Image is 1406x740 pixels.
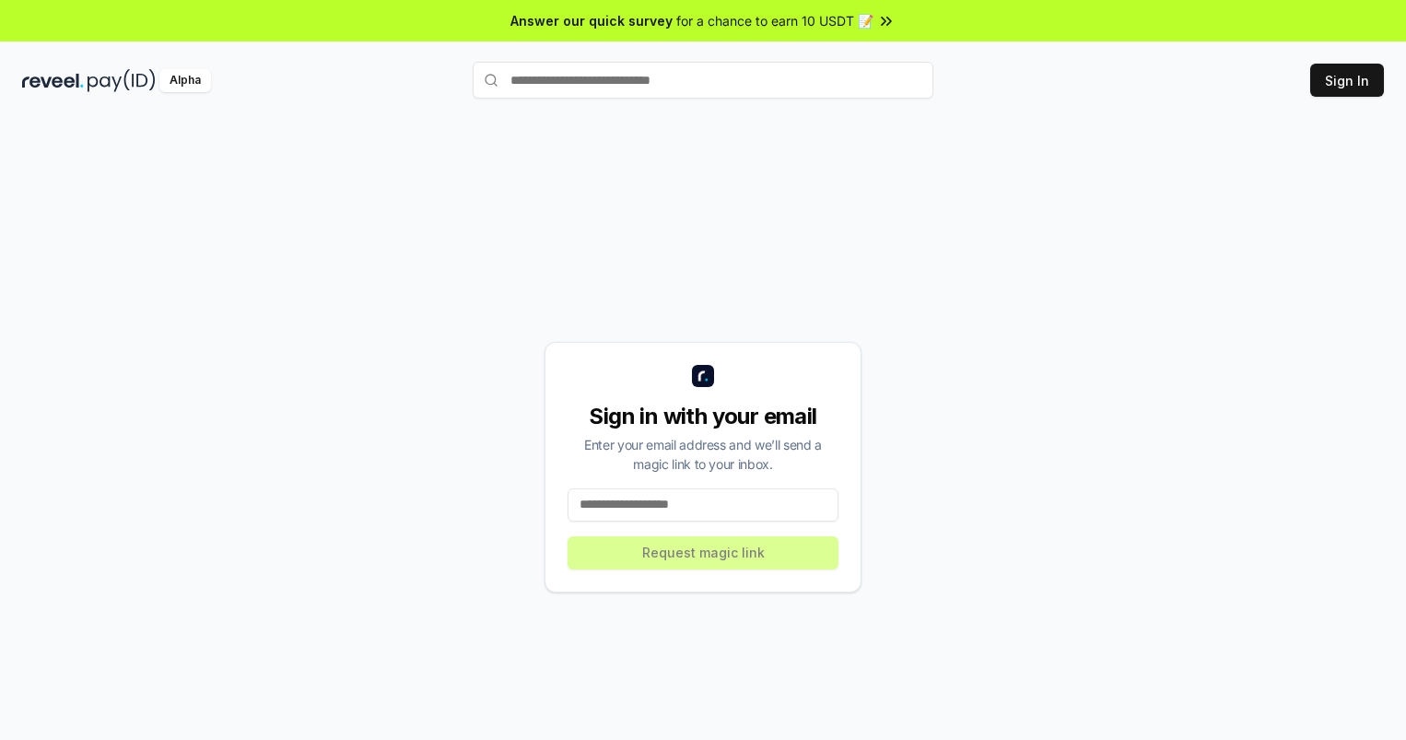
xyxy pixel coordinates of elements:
div: Sign in with your email [568,402,838,431]
div: Alpha [159,69,211,92]
span: Answer our quick survey [510,11,673,30]
img: reveel_dark [22,69,84,92]
button: Sign In [1310,64,1384,97]
img: logo_small [692,365,714,387]
span: for a chance to earn 10 USDT 📝 [676,11,873,30]
img: pay_id [88,69,156,92]
div: Enter your email address and we’ll send a magic link to your inbox. [568,435,838,474]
